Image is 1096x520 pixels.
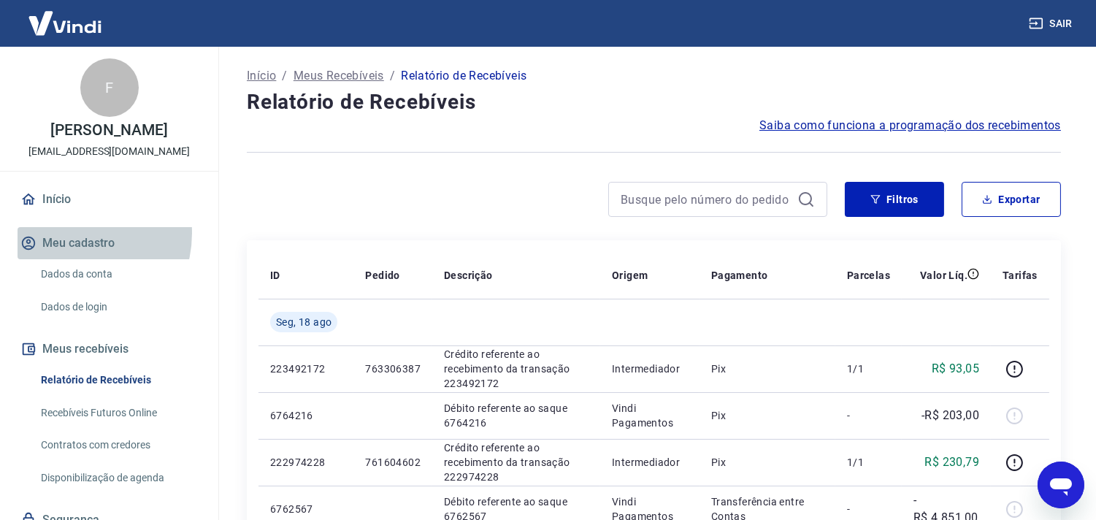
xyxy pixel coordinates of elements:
[365,362,421,376] p: 763306387
[444,401,589,430] p: Débito referente ao saque 6764216
[247,88,1061,117] h4: Relatório de Recebíveis
[276,315,332,329] span: Seg, 18 ago
[612,362,688,376] p: Intermediador
[270,268,280,283] p: ID
[28,144,190,159] p: [EMAIL_ADDRESS][DOMAIN_NAME]
[18,333,201,365] button: Meus recebíveis
[35,398,201,428] a: Recebíveis Futuros Online
[401,67,526,85] p: Relatório de Recebíveis
[612,268,648,283] p: Origem
[962,182,1061,217] button: Exportar
[270,502,342,516] p: 6762567
[711,362,824,376] p: Pix
[759,117,1061,134] a: Saiba como funciona a programação dos recebimentos
[847,362,890,376] p: 1/1
[270,362,342,376] p: 223492172
[282,67,287,85] p: /
[294,67,384,85] a: Meus Recebíveis
[35,463,201,493] a: Disponibilização de agenda
[444,347,589,391] p: Crédito referente ao recebimento da transação 223492172
[35,292,201,322] a: Dados de login
[247,67,276,85] a: Início
[390,67,395,85] p: /
[612,455,688,470] p: Intermediador
[18,183,201,215] a: Início
[35,259,201,289] a: Dados da conta
[270,408,342,423] p: 6764216
[1026,10,1078,37] button: Sair
[847,455,890,470] p: 1/1
[270,455,342,470] p: 222974228
[1003,268,1038,283] p: Tarifas
[50,123,167,138] p: [PERSON_NAME]
[612,401,688,430] p: Vindi Pagamentos
[711,268,768,283] p: Pagamento
[365,268,399,283] p: Pedido
[711,455,824,470] p: Pix
[847,502,890,516] p: -
[444,440,589,484] p: Crédito referente ao recebimento da transação 222974228
[847,268,890,283] p: Parcelas
[921,407,979,424] p: -R$ 203,00
[711,408,824,423] p: Pix
[845,182,944,217] button: Filtros
[80,58,139,117] div: F
[925,454,980,471] p: R$ 230,79
[847,408,890,423] p: -
[18,227,201,259] button: Meu cadastro
[1038,462,1084,508] iframe: Botão para abrir a janela de mensagens
[932,360,979,378] p: R$ 93,05
[920,268,967,283] p: Valor Líq.
[35,430,201,460] a: Contratos com credores
[365,455,421,470] p: 761604602
[18,1,112,45] img: Vindi
[35,365,201,395] a: Relatório de Recebíveis
[621,188,792,210] input: Busque pelo número do pedido
[444,268,493,283] p: Descrição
